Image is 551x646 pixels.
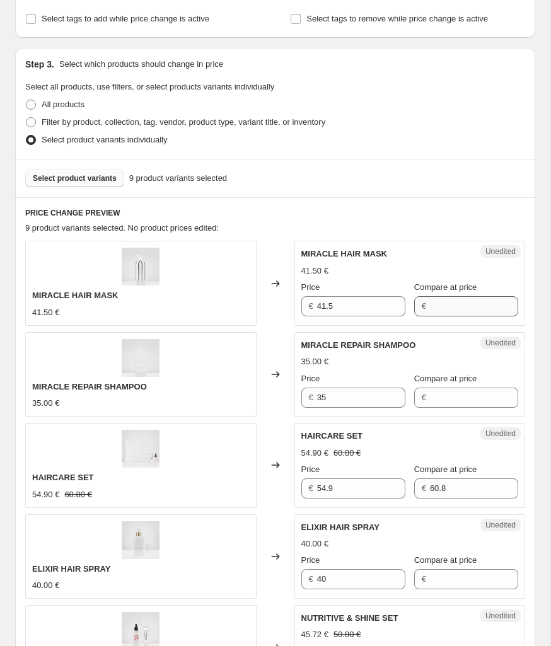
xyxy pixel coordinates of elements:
[301,357,328,366] span: 35.00 €
[25,223,219,233] span: 9 product variants selected. No product prices edited:
[301,448,328,458] span: 54.90 €
[122,430,159,468] img: fotosweb4_80x.jpg
[122,521,159,559] img: hairspray_ficha_80x.jpg
[301,522,380,532] span: ELIXIR HAIR SPRAY
[422,483,426,493] span: €
[414,374,477,383] span: Compare at price
[64,490,91,499] span: 60.80 €
[422,393,426,402] span: €
[301,630,328,639] span: 45.72 €
[42,100,84,109] span: All products
[301,431,363,441] span: HAIRCARE SET
[32,398,59,408] span: 35.00 €
[33,173,117,183] span: Select product variants
[309,574,313,584] span: €
[309,393,313,402] span: €
[32,580,59,590] span: 40.00 €
[32,291,119,300] span: MIRACLE HAIR MASK
[122,339,159,377] img: Fotosnewweb_2_80x.jpg
[301,282,320,292] span: Price
[485,520,516,530] span: Unedited
[301,464,320,474] span: Price
[42,135,167,144] span: Select product variants individually
[301,249,388,258] span: MIRACLE HAIR MASK
[301,555,320,565] span: Price
[32,308,59,317] span: 41.50 €
[32,564,111,574] span: ELIXIR HAIR SPRAY
[42,14,209,23] span: Select tags to add while price change is active
[301,374,320,383] span: Price
[422,301,426,311] span: €
[122,248,159,286] img: Fotosnewweb_80x.jpg
[333,448,361,458] span: 60.80 €
[32,382,147,391] span: MIRACLE REPAIR SHAMPOO
[42,117,325,127] span: Filter by product, collection, tag, vendor, product type, variant title, or inventory
[25,208,525,218] h6: PRICE CHANGE PREVIEW
[485,246,516,257] span: Unedited
[306,14,488,23] span: Select tags to remove while price change is active
[309,483,313,493] span: €
[25,170,124,187] button: Select product variants
[129,172,227,185] span: 9 product variants selected
[414,555,477,565] span: Compare at price
[301,613,398,623] span: NUTRITIVE & SHINE SET
[301,539,328,548] span: 40.00 €
[422,574,426,584] span: €
[414,464,477,474] span: Compare at price
[32,490,59,499] span: 54.90 €
[25,82,274,91] span: Select all products, use filters, or select products variants individually
[485,429,516,439] span: Unedited
[32,473,94,482] span: HAIRCARE SET
[59,58,223,71] p: Select which products should change in price
[309,301,313,311] span: €
[485,611,516,621] span: Unedited
[301,340,416,350] span: MIRACLE REPAIR SHAMPOO
[301,266,328,275] span: 41.50 €
[333,630,361,639] span: 50.80 €
[485,338,516,348] span: Unedited
[25,58,54,71] h2: Step 3.
[414,282,477,292] span: Compare at price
